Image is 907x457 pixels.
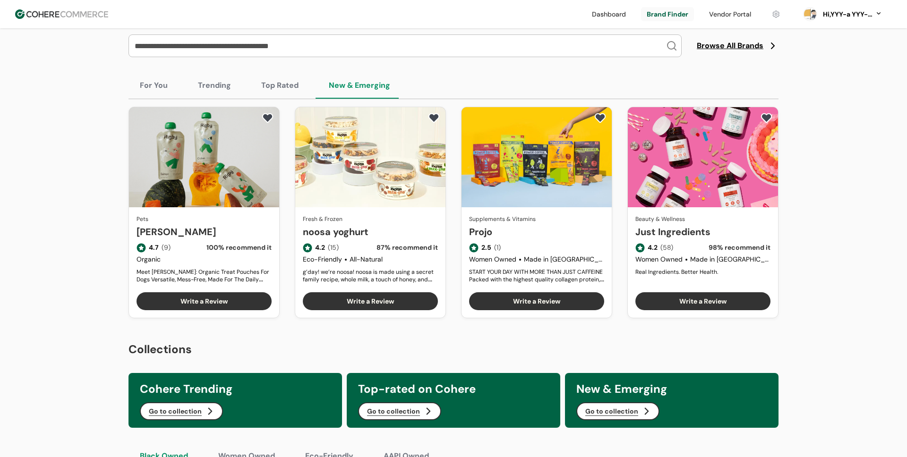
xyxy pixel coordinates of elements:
button: Write a Review [635,292,770,310]
button: add to favorite [592,111,608,125]
button: Trending [187,72,242,99]
button: Hi,YYY-a YYY-aa [821,9,882,19]
h2: Collections [128,341,779,358]
button: add to favorite [426,111,442,125]
div: Hi, YYY-a YYY-aa [821,9,873,19]
button: Go to collection [358,402,441,420]
a: Browse All Brands [697,40,779,51]
h3: New & Emerging [576,381,767,398]
button: Top Rated [250,72,310,99]
h3: Cohere Trending [140,381,331,398]
a: Just Ingredients [635,225,770,239]
span: Browse All Brands [697,40,763,51]
button: add to favorite [759,111,774,125]
a: [PERSON_NAME] [137,225,272,239]
button: add to favorite [260,111,275,125]
button: Write a Review [303,292,438,310]
svg: 0 percent [803,7,817,21]
button: Go to collection [140,402,223,420]
button: New & Emerging [317,72,402,99]
a: Projo [469,225,604,239]
h3: Top-rated on Cohere [358,381,549,398]
button: For You [128,72,179,99]
img: Cohere Logo [15,9,108,19]
a: noosa yoghurt [303,225,438,239]
button: Write a Review [137,292,272,310]
button: Go to collection [576,402,659,420]
button: Write a Review [469,292,604,310]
